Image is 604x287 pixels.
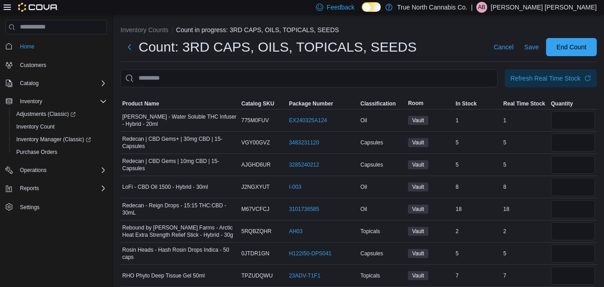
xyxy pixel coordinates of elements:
div: 1 [454,115,501,126]
button: End Count [546,38,597,56]
p: True North Cannabis Co. [397,2,467,13]
span: Capsules [360,161,383,168]
button: Home [2,40,110,53]
a: I-003 [289,183,301,191]
div: 8 [454,182,501,192]
a: H122I50-DPS041 [289,250,331,257]
span: Purchase Orders [16,148,58,156]
span: Adjustments (Classic) [16,110,76,118]
span: 0JTDR1GN [241,250,269,257]
a: 3101736585 [289,206,319,213]
span: RHO Phyto Deep Tissue Gel 50ml [122,272,205,279]
span: Redecan - Reign Drops - 15:15 THC:CBD - 30mL [122,202,238,216]
a: AH03 [289,228,302,235]
span: Vault [408,138,428,147]
div: 5 [454,159,501,170]
div: 7 [454,270,501,281]
div: 5 [502,159,549,170]
span: 775M0FUV [241,117,269,124]
div: Refresh Real Time Stock [510,74,580,83]
button: Save [521,38,542,56]
span: Redecan | CBD Gems+ | 30mg CBD | 15-Capsules [122,135,238,150]
span: Vault [408,205,428,214]
span: Catalog [20,80,38,87]
span: Inventory Manager (Classic) [16,136,91,143]
div: 2 [454,226,501,237]
div: 7 [502,270,549,281]
span: TPZUDQWU [241,272,273,279]
button: Refresh Real Time Stock [505,69,597,87]
div: 5 [502,137,549,148]
span: Purchase Orders [13,147,107,158]
span: Vault [408,249,428,258]
button: Operations [2,164,110,177]
button: Quantity [549,98,597,109]
span: Catalog [16,78,107,89]
button: Reports [16,183,43,194]
button: Customers [2,58,110,72]
a: Inventory Count [13,121,58,132]
button: Product Name [120,98,240,109]
span: Vault [412,183,424,191]
span: Home [20,43,34,50]
a: Customers [16,60,50,71]
span: Customers [16,59,107,71]
div: 5 [454,137,501,148]
button: Count in progress: 3RD CAPS, OILS, TOPICALS, SEEDS [176,26,339,33]
div: 18 [454,204,501,215]
span: Reports [20,185,39,192]
a: Adjustments (Classic) [13,109,79,120]
button: Settings [2,200,110,213]
div: 5 [454,248,501,259]
span: Vault [412,249,424,258]
span: Vault [412,116,424,124]
span: Feedback [327,3,355,12]
div: Austen Bourgon [476,2,487,13]
span: Package Number [289,100,333,107]
span: Reports [16,183,107,194]
span: M67VCFCJ [241,206,269,213]
span: AJGHD6UR [241,161,271,168]
button: Next [120,38,139,56]
a: 3483231120 [289,139,319,146]
span: Topicals [360,228,380,235]
span: Vault [408,227,428,236]
span: Vault [412,161,424,169]
nav: Complex example [5,36,107,237]
a: Purchase Orders [13,147,61,158]
span: Operations [16,165,107,176]
span: Classification [360,100,396,107]
span: Settings [16,201,107,212]
span: Catalog SKU [241,100,274,107]
a: Home [16,41,38,52]
button: In Stock [454,98,501,109]
span: Oil [360,206,367,213]
span: Oil [360,183,367,191]
button: Real Time Stock [502,98,549,109]
span: AB [478,2,485,13]
span: Topicals [360,272,380,279]
span: VGY00GVZ [241,139,270,146]
span: Save [524,43,539,52]
a: Inventory Manager (Classic) [9,133,110,146]
span: Inventory Manager (Classic) [13,134,107,145]
span: LoFi - CBD Oil 1500 - Hybrid - 30ml [122,183,208,191]
span: Vault [408,116,428,125]
span: Customers [20,62,46,69]
span: Inventory Count [16,123,55,130]
span: [PERSON_NAME] - Water Soluble THC Infuser - Hybrid - 20ml [122,113,238,128]
p: | [471,2,473,13]
span: Vault [408,160,428,169]
button: Package Number [287,98,359,109]
div: 18 [502,204,549,215]
span: Oil [360,117,367,124]
div: 1 [502,115,549,126]
nav: An example of EuiBreadcrumbs [120,25,597,36]
button: Cancel [490,38,517,56]
span: Inventory Count [13,121,107,132]
span: Rebound by [PERSON_NAME] Farms - Arctic Heat Extra Strength Relief Stick - Hybrid - 30g [122,224,238,239]
a: Inventory Manager (Classic) [13,134,95,145]
a: Adjustments (Classic) [9,108,110,120]
img: Cova [18,3,58,12]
